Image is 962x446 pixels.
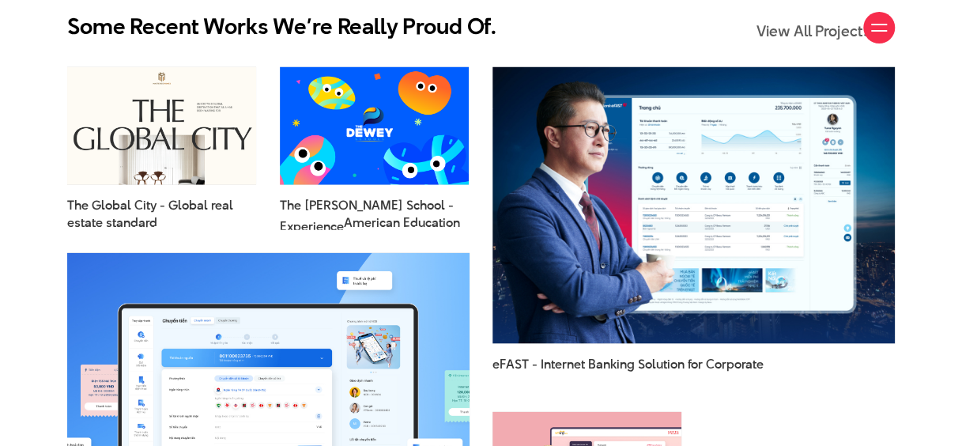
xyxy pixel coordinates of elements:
[588,355,635,373] span: Banking
[492,355,529,373] span: eFAST
[67,197,256,230] a: The Global City - Global realestate standard
[638,355,685,373] span: Solution
[67,197,256,230] span: The Global City - Global real
[280,197,469,230] span: The [PERSON_NAME] School - Experience
[280,197,469,230] a: The [PERSON_NAME] School - ExperienceAmerican Education
[67,214,157,232] span: estate standard
[706,355,764,373] span: Corporate
[532,355,538,373] span: -
[344,214,460,232] span: American Education
[492,356,895,389] a: eFAST - Internet Banking Solution for Corporate
[688,355,703,373] span: for
[541,355,585,373] span: Internet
